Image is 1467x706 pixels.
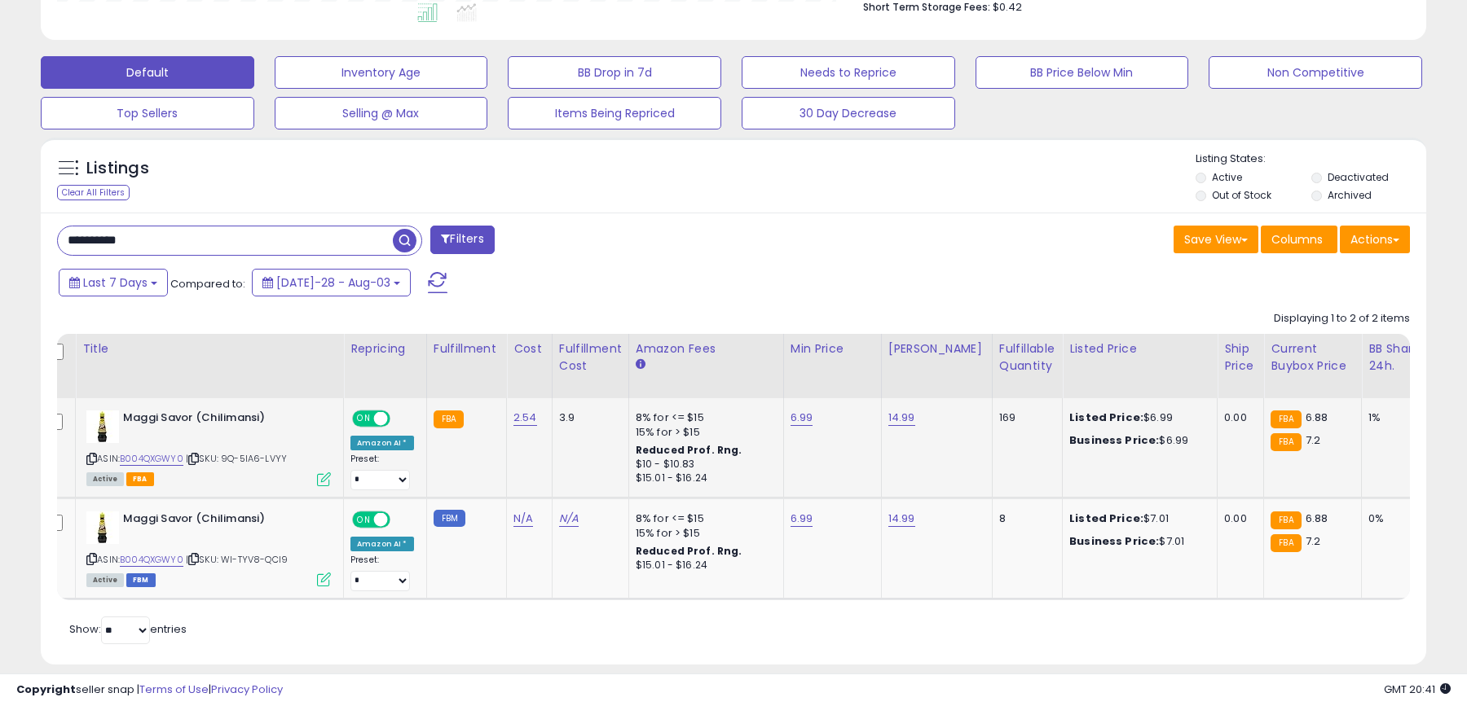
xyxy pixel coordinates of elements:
[791,410,813,426] a: 6.99
[1069,410,1143,425] b: Listed Price:
[354,412,374,426] span: ON
[86,410,119,443] img: 41d2Gpwqk3L._SL40_.jpg
[1306,410,1328,425] span: 6.88
[888,410,915,426] a: 14.99
[1069,534,1205,549] div: $7.01
[1271,410,1301,428] small: FBA
[1340,226,1410,253] button: Actions
[1224,511,1251,526] div: 0.00
[1384,682,1451,697] span: 2025-08-12 20:41 GMT
[1271,511,1301,529] small: FBA
[513,410,537,426] a: 2.54
[434,410,464,428] small: FBA
[636,544,742,558] b: Reduced Prof. Rng.
[1368,340,1428,375] div: BB Share 24h.
[388,512,414,526] span: OFF
[636,443,742,457] b: Reduced Prof. Rng.
[350,436,414,450] div: Amazon AI *
[1274,311,1410,327] div: Displaying 1 to 2 of 2 items
[83,274,148,291] span: Last 7 Days
[139,682,209,697] a: Terms of Use
[1069,511,1143,526] b: Listed Price:
[86,472,124,486] span: All listings currently available for purchase on Amazon
[86,511,331,585] div: ASIN:
[999,340,1055,375] div: Fulfillable Quantity
[1196,151,1425,167] p: Listing States:
[126,573,156,587] span: FBM
[276,274,390,291] span: [DATE]-28 - Aug-03
[123,511,321,531] b: Maggi Savor (Chilimansi)
[41,56,254,89] button: Default
[999,511,1050,526] div: 8
[999,410,1050,425] div: 169
[211,682,283,697] a: Privacy Policy
[636,559,771,572] div: $15.01 - $16.24
[559,410,616,425] div: 3.9
[41,97,254,129] button: Top Sellers
[1224,340,1257,375] div: Ship Price
[1271,534,1301,552] small: FBA
[186,553,288,566] span: | SKU: WI-TYV8-QCI9
[1271,231,1323,248] span: Columns
[57,185,130,200] div: Clear All Filters
[636,511,771,526] div: 8% for <= $15
[1271,433,1301,451] small: FBA
[636,458,771,471] div: $10 - $10.83
[1069,432,1159,448] b: Business Price:
[1212,170,1242,184] label: Active
[508,97,721,129] button: Items Being Repriced
[170,276,245,292] span: Compared to:
[252,269,411,296] button: [DATE]-28 - Aug-03
[636,471,771,485] div: $15.01 - $16.24
[354,512,374,526] span: ON
[742,97,955,129] button: 30 Day Decrease
[16,682,76,697] strong: Copyright
[59,269,168,296] button: Last 7 Days
[1174,226,1258,253] button: Save View
[82,340,337,357] div: Title
[513,340,545,357] div: Cost
[976,56,1189,89] button: BB Price Below Min
[16,682,283,698] div: seller snap | |
[1209,56,1422,89] button: Non Competitive
[275,56,488,89] button: Inventory Age
[1306,511,1328,526] span: 6.88
[1328,170,1389,184] label: Deactivated
[186,452,287,465] span: | SKU: 9Q-5IA6-LVYY
[636,425,771,440] div: 15% for > $15
[86,410,331,485] div: ASIN:
[1368,511,1422,526] div: 0%
[350,454,414,490] div: Preset:
[1069,433,1205,448] div: $6.99
[1069,340,1210,357] div: Listed Price
[120,452,183,466] a: B004QXGWY0
[791,340,874,357] div: Min Price
[1069,410,1205,425] div: $6.99
[791,511,813,527] a: 6.99
[350,555,414,591] div: Preset:
[69,621,187,637] span: Show: entries
[350,340,420,357] div: Repricing
[1069,511,1205,526] div: $7.01
[120,553,183,567] a: B004QXGWY0
[434,510,465,527] small: FBM
[1328,188,1372,202] label: Archived
[1212,188,1271,202] label: Out of Stock
[513,511,533,527] a: N/A
[742,56,955,89] button: Needs to Reprice
[350,537,414,551] div: Amazon AI *
[888,511,915,527] a: 14.99
[508,56,721,89] button: BB Drop in 7d
[1069,533,1159,549] b: Business Price:
[636,410,771,425] div: 8% for <= $15
[1306,533,1320,549] span: 7.2
[1224,410,1251,425] div: 0.00
[126,472,154,486] span: FBA
[430,226,494,254] button: Filters
[636,340,777,357] div: Amazon Fees
[559,511,579,527] a: N/A
[388,412,414,426] span: OFF
[123,410,321,430] b: Maggi Savor (Chilimansi)
[1368,410,1422,425] div: 1%
[434,340,500,357] div: Fulfillment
